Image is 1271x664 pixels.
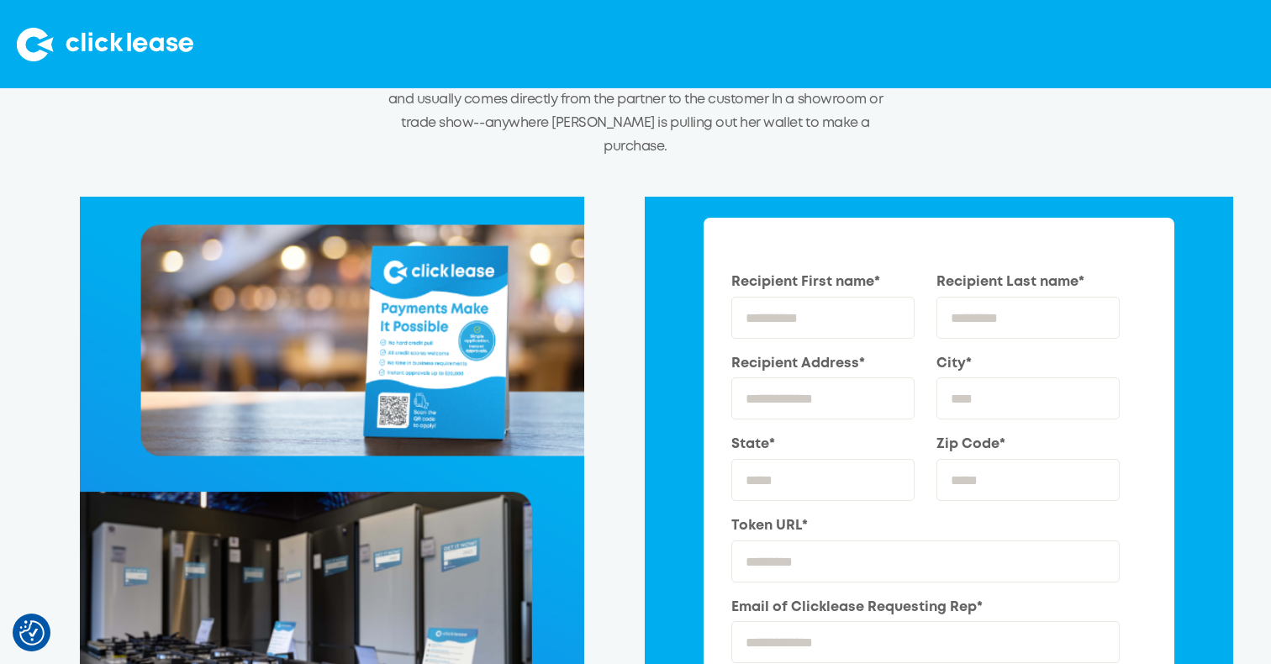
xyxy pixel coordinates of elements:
[19,620,45,646] img: Revisit consent button
[936,272,1120,292] label: Recipient Last name*
[731,272,915,292] label: Recipient First name*
[731,598,1120,618] label: Email of Clicklease Requesting Rep*
[936,435,1120,455] label: Zip Code*
[17,28,193,61] img: Clicklease logo
[731,354,915,374] label: Recipient Address*
[731,435,915,455] label: State*
[936,354,1120,374] label: City*
[388,66,883,159] p: POP is Point-of-Purchase Marketing Materials. P OP is always customer-facing and usually comes di...
[731,516,1120,536] label: Token URL*
[19,620,45,646] button: Consent Preferences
